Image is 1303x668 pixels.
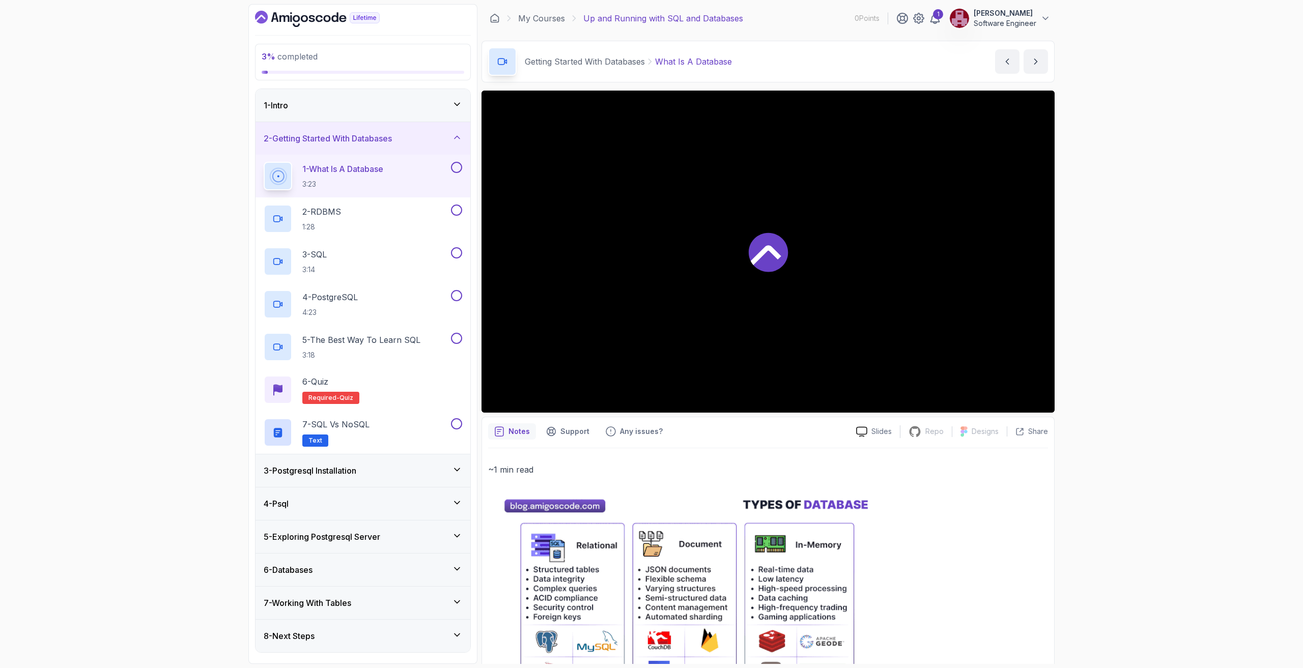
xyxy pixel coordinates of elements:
p: Notes [508,426,530,437]
button: 7-SQL vs NoSQLText [264,418,462,447]
h3: 1 - Intro [264,99,288,111]
div: 1 [933,9,943,19]
h3: 2 - Getting Started With Databases [264,132,392,144]
p: 7 - SQL vs NoSQL [302,418,370,430]
button: 2-Getting Started With Databases [256,122,470,155]
button: Feedback button [600,423,669,440]
p: What Is A Database [655,55,732,68]
p: 1:28 [302,222,341,232]
button: 6-QuizRequired-quiz [264,375,462,404]
button: 3-SQL3:14 [264,247,462,276]
span: completed [262,51,318,62]
img: user profile image [950,9,969,28]
button: 6-Databases [256,554,470,586]
button: 5-The Best Way To Learn SQL3:18 [264,333,462,361]
button: 5-Exploring Postgresql Server [256,520,470,553]
p: Repo [925,426,944,437]
a: Dashboard [490,13,500,23]
p: 2 - RDBMS [302,206,341,218]
p: Slides [871,426,892,437]
button: 3-Postgresql Installation [256,454,470,487]
button: 4-PostgreSQL4:23 [264,290,462,318]
p: 3:18 [302,350,420,360]
h3: 4 - Psql [264,498,289,510]
button: 7-Working With Tables [256,587,470,619]
span: Text [308,437,322,445]
p: Any issues? [620,426,663,437]
p: 0 Points [855,13,880,23]
h3: 7 - Working With Tables [264,597,351,609]
p: Share [1028,426,1048,437]
h3: 5 - Exploring Postgresql Server [264,531,380,543]
button: previous content [995,49,1019,74]
button: 8-Next Steps [256,620,470,652]
a: Slides [848,426,900,437]
p: Getting Started With Databases [525,55,645,68]
button: Support button [540,423,596,440]
button: notes button [488,423,536,440]
a: 1 [929,12,941,24]
span: quiz [339,394,353,402]
button: user profile image[PERSON_NAME]Software Engineer [949,8,1051,28]
p: 3:23 [302,179,383,189]
p: Up and Running with SQL and Databases [583,12,743,24]
h3: 6 - Databases [264,564,313,576]
span: 3 % [262,51,275,62]
h3: 8 - Next Steps [264,630,315,642]
button: 2-RDBMS1:28 [264,205,462,233]
button: 1-Intro [256,89,470,122]
p: 1 - What Is A Database [302,163,383,175]
button: Share [1007,426,1048,437]
p: ~1 min read [488,462,1048,477]
p: Designs [972,426,999,437]
p: 4:23 [302,307,358,317]
p: 6 - Quiz [302,375,328,388]
a: Dashboard [255,11,403,27]
p: Software Engineer [974,18,1036,28]
button: 4-Psql [256,487,470,520]
p: 3:14 [302,265,327,275]
p: Support [560,426,589,437]
p: 4 - PostgreSQL [302,291,358,303]
h3: 3 - Postgresql Installation [264,464,356,477]
p: [PERSON_NAME] [974,8,1036,18]
button: next content [1024,49,1048,74]
button: 1-What Is A Database3:23 [264,162,462,190]
span: Required- [308,394,339,402]
a: My Courses [518,12,565,24]
p: 3 - SQL [302,248,327,260]
p: 5 - The Best Way To Learn SQL [302,334,420,346]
